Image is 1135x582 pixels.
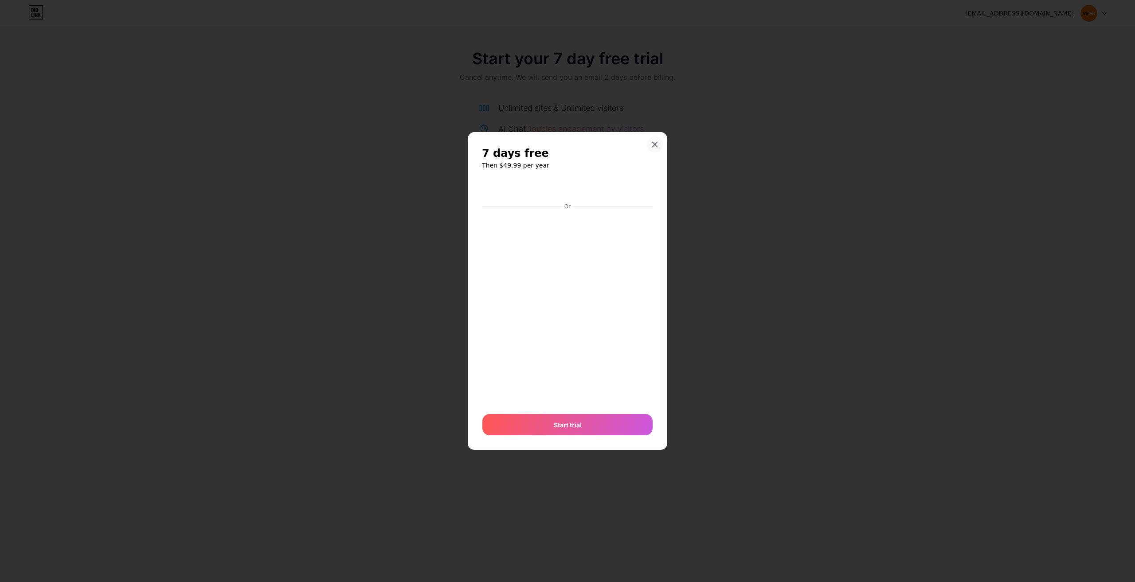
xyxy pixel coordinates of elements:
[554,420,582,430] span: Start trial
[481,211,654,406] iframe: Secure payment input frame
[482,146,549,160] span: 7 days free
[563,203,572,210] div: Or
[482,161,653,170] h6: Then $49.99 per year
[482,179,653,200] iframe: Secure payment button frame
